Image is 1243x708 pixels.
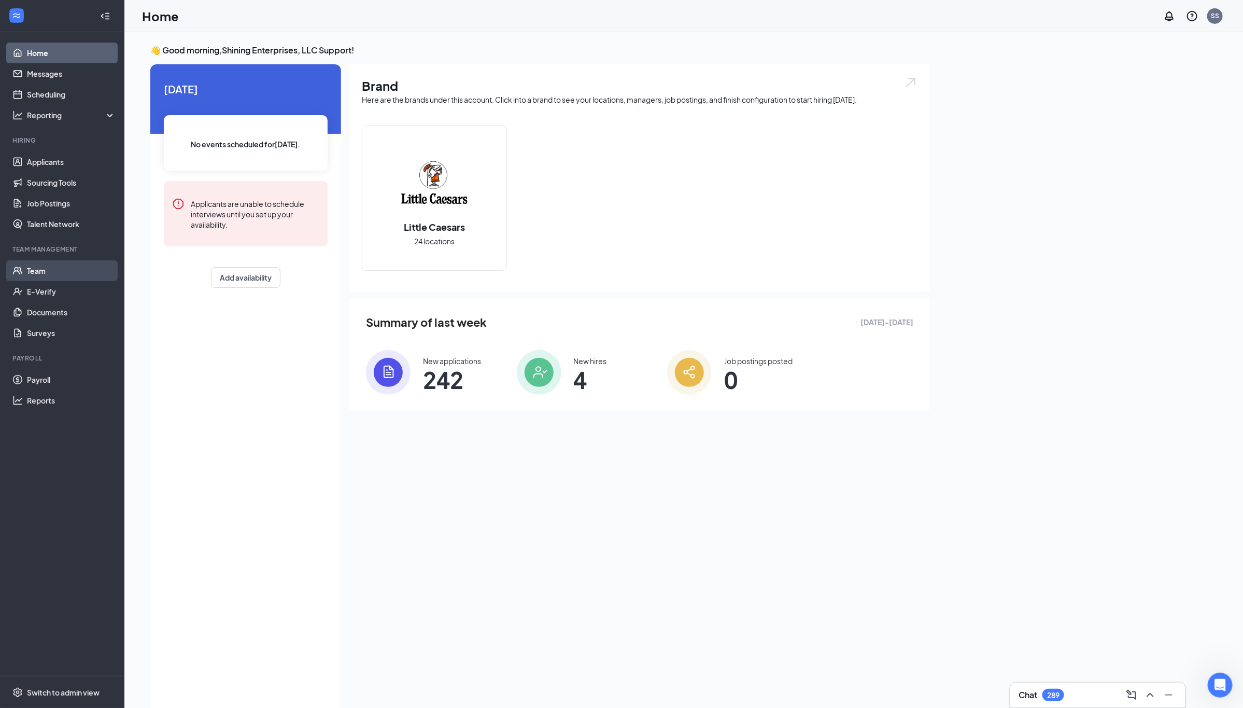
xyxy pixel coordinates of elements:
span: No events scheduled for [DATE] . [191,138,301,150]
svg: ChevronUp [1144,689,1156,701]
div: Applicants are unable to schedule interviews until you set up your availability. [191,198,319,230]
span: 242 [423,370,481,389]
img: icon [667,350,712,395]
h3: Chat [1019,689,1037,701]
button: Minimize [1161,687,1177,703]
a: Team [27,260,116,281]
svg: Settings [12,687,23,698]
svg: Notifications [1163,10,1176,22]
img: icon [517,350,561,395]
div: Payroll [12,354,114,363]
span: [DATE] [164,81,328,97]
svg: Analysis [12,110,23,120]
h1: Brand [362,77,917,94]
div: SS [1211,11,1219,20]
div: New hires [574,356,607,366]
a: Job Postings [27,193,116,214]
div: Job postings posted [724,356,793,366]
h2: Little Caesars [393,220,475,233]
a: Reports [27,390,116,411]
a: Talent Network [27,214,116,234]
div: New applications [423,356,481,366]
svg: Minimize [1163,689,1175,701]
a: Documents [27,302,116,323]
img: Little Caesars [401,150,468,216]
a: Home [27,43,116,63]
span: Summary of last week [366,313,487,331]
svg: QuestionInfo [1186,10,1198,22]
div: Switch to admin view [27,687,100,698]
svg: Error [172,198,185,210]
div: Reporting [27,110,116,120]
span: 4 [574,370,607,389]
img: open.6027fd2a22e1237b5b06.svg [904,77,917,89]
a: E-Verify [27,281,116,302]
a: Applicants [27,151,116,172]
iframe: Intercom live chat [1208,673,1233,698]
span: 0 [724,370,793,389]
a: Scheduling [27,84,116,105]
a: Messages [27,63,116,84]
img: icon [366,350,411,395]
h1: Home [142,7,179,25]
button: ComposeMessage [1123,687,1140,703]
a: Surveys [27,323,116,343]
div: Hiring [12,136,114,145]
div: 289 [1047,691,1060,700]
a: Sourcing Tools [27,172,116,193]
span: [DATE] - [DATE] [860,316,913,328]
h3: 👋 Good morning, Shining Enterprises, LLC Support ! [150,45,930,56]
button: Add availability [211,267,280,288]
div: Team Management [12,245,114,254]
svg: ComposeMessage [1125,689,1138,701]
svg: Collapse [100,11,110,21]
span: 24 locations [414,235,455,247]
div: Here are the brands under this account. Click into a brand to see your locations, managers, job p... [362,94,917,105]
button: ChevronUp [1142,687,1159,703]
svg: WorkstreamLogo [11,10,22,21]
a: Payroll [27,369,116,390]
